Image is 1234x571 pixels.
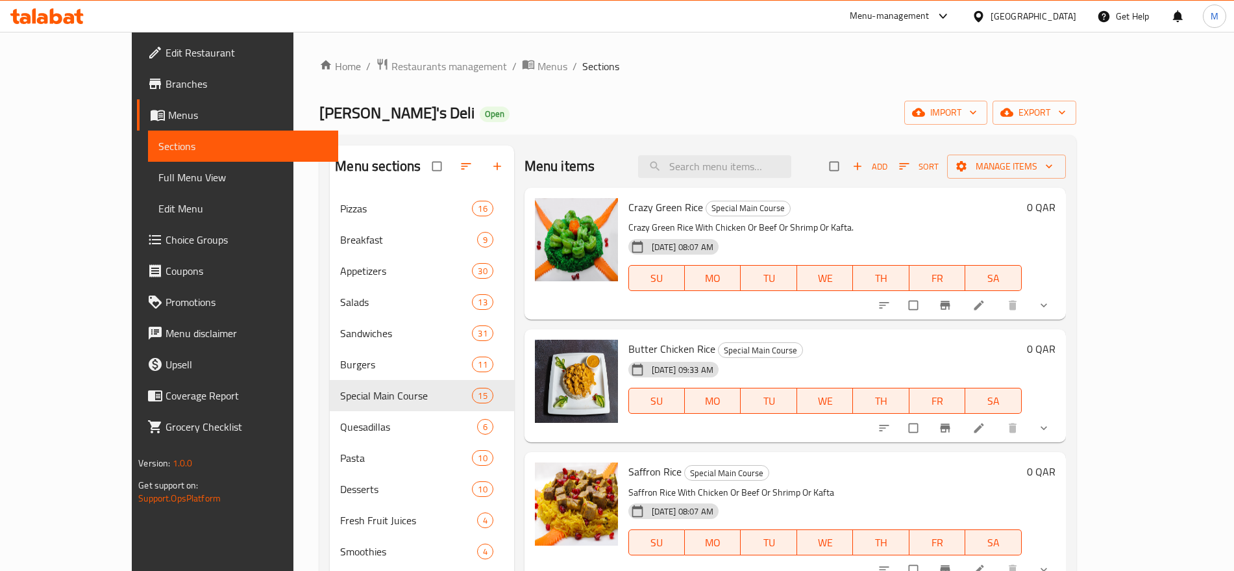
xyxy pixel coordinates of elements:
span: Sandwiches [340,325,472,341]
li: / [573,58,577,74]
h6: 0 QAR [1027,463,1055,481]
button: MO [685,265,741,291]
div: items [477,544,493,559]
span: FR [915,392,960,411]
span: FR [915,269,960,288]
span: Menus [537,58,567,74]
div: Pasta [340,450,472,466]
div: Appetizers30 [330,255,513,286]
span: Sections [158,138,327,154]
span: export [1003,105,1066,121]
span: SA [970,269,1016,288]
button: show more [1030,414,1061,442]
span: 15 [473,390,492,402]
span: Edit Restaurant [166,45,327,60]
span: MO [690,392,735,411]
span: 1.0.0 [173,455,193,472]
svg: Show Choices [1037,422,1050,435]
button: Manage items [947,155,1066,179]
span: TH [858,533,904,552]
span: Select all sections [425,154,452,179]
button: export [993,101,1076,125]
button: TU [741,265,796,291]
button: FR [909,265,965,291]
button: sort-choices [870,414,901,442]
p: Saffron Rice With Chicken Or Beef Or Shrimp Or Kafta [628,485,1022,501]
button: sort-choices [870,291,901,320]
a: Menus [137,99,338,131]
span: Special Main Course [685,466,769,481]
span: TH [858,269,904,288]
span: Get support on: [138,477,198,494]
span: Quesadillas [340,419,476,435]
span: 30 [473,265,492,277]
button: import [904,101,987,125]
div: items [472,201,493,216]
div: Burgers11 [330,349,513,380]
span: Select section [822,154,849,179]
a: Coverage Report [137,380,338,411]
button: SA [965,388,1021,414]
span: Special Main Course [340,388,472,403]
a: Edit Menu [148,193,338,224]
button: Branch-specific-item [931,291,962,320]
span: 31 [473,327,492,340]
a: Edit menu item [972,299,988,312]
span: Butter Chicken Rice [628,339,715,359]
span: 11 [473,359,492,371]
div: [GEOGRAPHIC_DATA] [991,9,1076,23]
span: SU [634,392,680,411]
span: Manage items [957,159,1055,175]
span: Version: [138,455,170,472]
span: 4 [478,514,493,527]
span: M [1211,9,1218,23]
button: SA [965,529,1021,555]
div: Desserts10 [330,474,513,505]
span: Breakfast [340,232,476,247]
span: Choice Groups [166,232,327,247]
span: [DATE] 09:33 AM [647,364,719,376]
span: SU [634,269,680,288]
div: items [472,263,493,279]
span: Fresh Fruit Juices [340,513,476,528]
button: TU [741,529,796,555]
button: SU [628,529,685,555]
div: Special Main Course [684,465,769,481]
nav: breadcrumb [319,58,1076,75]
span: 16 [473,203,492,215]
button: TH [853,265,909,291]
h6: 0 QAR [1027,198,1055,216]
button: WE [797,529,853,555]
div: Sandwiches31 [330,318,513,349]
span: import [915,105,977,121]
a: Branches [137,68,338,99]
span: Salads [340,294,472,310]
div: items [472,481,493,497]
div: Desserts [340,481,472,497]
div: items [472,294,493,310]
div: Pizzas [340,201,472,216]
div: items [477,232,493,247]
a: Support.OpsPlatform [138,490,221,507]
button: TU [741,388,796,414]
span: SA [970,392,1016,411]
span: Edit Menu [158,201,327,216]
button: WE [797,388,853,414]
span: Grocery Checklist [166,419,327,435]
span: TU [746,269,791,288]
span: Sort items [891,157,947,177]
a: Sections [148,131,338,162]
span: TU [746,392,791,411]
span: Open [480,108,510,120]
img: Butter Chicken Rice [535,340,618,423]
span: WE [802,392,848,411]
div: Special Main Course15 [330,380,513,411]
div: items [472,357,493,372]
a: Full Menu View [148,162,338,193]
span: TH [858,392,904,411]
button: FR [909,529,965,555]
img: Crazy Green Rice [535,198,618,281]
